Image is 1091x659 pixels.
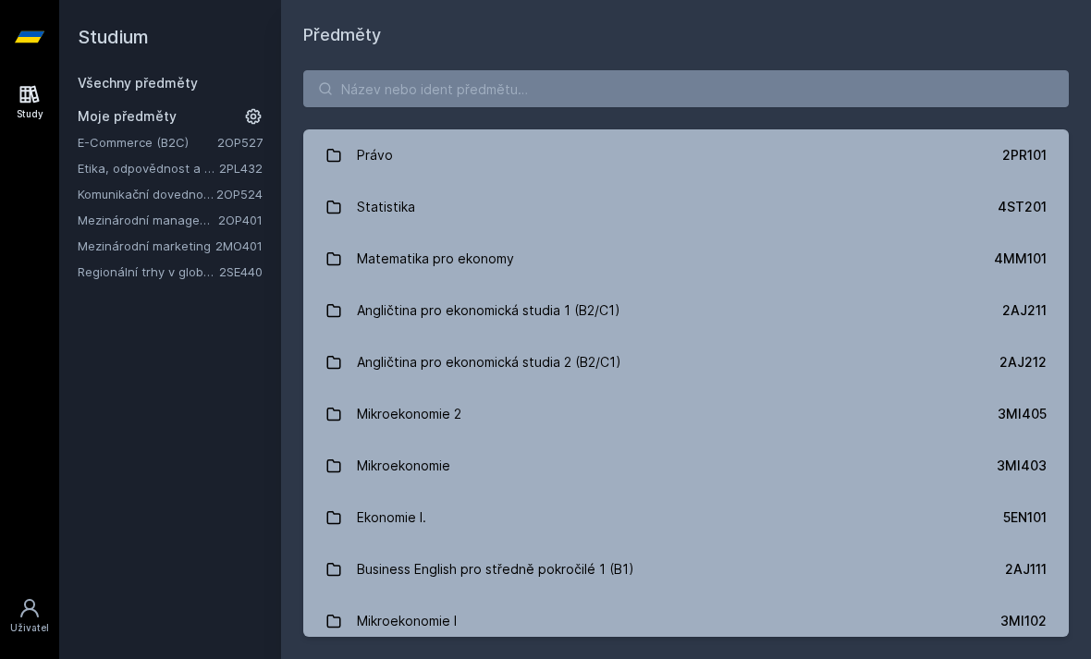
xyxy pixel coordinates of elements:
a: Statistika 4ST201 [303,181,1069,233]
div: Mikroekonomie I [357,603,457,640]
div: 3MI405 [998,405,1047,423]
div: Uživatel [10,621,49,635]
a: Mezinárodní marketing [78,237,215,255]
div: 2PR101 [1002,146,1047,165]
div: 2AJ212 [999,353,1047,372]
div: Angličtina pro ekonomická studia 2 (B2/C1) [357,344,621,381]
h1: Předměty [303,22,1069,48]
a: Právo 2PR101 [303,129,1069,181]
a: Regionální trhy v globální perspektivě [78,262,219,281]
a: Angličtina pro ekonomická studia 1 (B2/C1) 2AJ211 [303,285,1069,336]
div: 3MI403 [997,457,1047,475]
div: Mikroekonomie [357,447,450,484]
a: Etika, odpovědnost a udržitelnost v moderní společnosti [78,159,219,177]
a: Mikroekonomie 2 3MI405 [303,388,1069,440]
div: 4ST201 [998,198,1047,216]
div: Business English pro středně pokročilé 1 (B1) [357,551,634,588]
span: Moje předměty [78,107,177,126]
div: Statistika [357,189,415,226]
a: 2OP401 [218,213,263,227]
a: Ekonomie I. 5EN101 [303,492,1069,543]
div: Study [17,107,43,121]
a: 2OP527 [217,135,263,150]
a: 2SE440 [219,264,263,279]
a: Komunikační dovednosti manažera [78,185,216,203]
a: Matematika pro ekonomy 4MM101 [303,233,1069,285]
input: Název nebo ident předmětu… [303,70,1069,107]
div: Ekonomie I. [357,499,426,536]
div: 3MI102 [1000,612,1047,630]
a: Všechny předměty [78,75,198,91]
div: 5EN101 [1003,508,1047,527]
div: 2AJ211 [1002,301,1047,320]
div: 4MM101 [994,250,1047,268]
a: Angličtina pro ekonomická studia 2 (B2/C1) 2AJ212 [303,336,1069,388]
div: Mikroekonomie 2 [357,396,461,433]
a: Business English pro středně pokročilé 1 (B1) 2AJ111 [303,543,1069,595]
a: 2PL432 [219,161,263,176]
div: Angličtina pro ekonomická studia 1 (B2/C1) [357,292,620,329]
a: Uživatel [4,588,55,644]
div: Právo [357,137,393,174]
a: Study [4,74,55,130]
a: Mezinárodní management [78,211,218,229]
a: Mikroekonomie I 3MI102 [303,595,1069,647]
a: E-Commerce (B2C) [78,133,217,152]
div: Matematika pro ekonomy [357,240,514,277]
div: 2AJ111 [1005,560,1047,579]
a: 2OP524 [216,187,263,201]
a: Mikroekonomie 3MI403 [303,440,1069,492]
a: 2MO401 [215,238,263,253]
